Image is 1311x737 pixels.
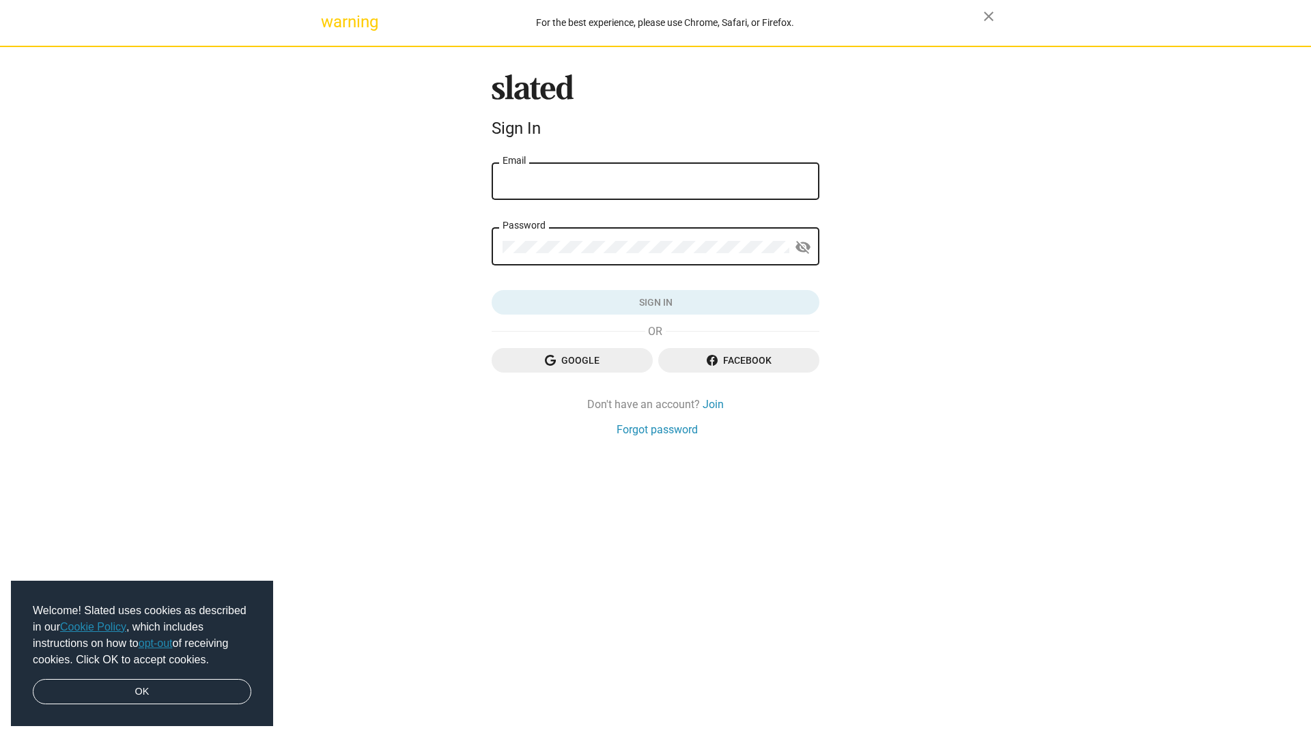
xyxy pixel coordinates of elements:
button: Show password [789,234,817,261]
mat-icon: warning [321,14,337,30]
div: cookieconsent [11,581,273,727]
mat-icon: visibility_off [795,237,811,258]
span: Welcome! Slated uses cookies as described in our , which includes instructions on how to of recei... [33,603,251,668]
a: Cookie Policy [60,621,126,633]
div: For the best experience, please use Chrome, Safari, or Firefox. [347,14,983,32]
a: dismiss cookie message [33,679,251,705]
div: Don't have an account? [492,397,819,411]
span: Facebook [669,348,808,373]
mat-icon: close [981,8,997,25]
button: Facebook [658,348,819,373]
a: Join [703,397,724,411]
span: Google [503,348,642,373]
a: Forgot password [617,422,698,437]
div: Sign In [492,119,819,138]
sl-branding: Sign In [492,74,819,144]
a: opt-out [139,637,173,649]
button: Google [492,348,653,373]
